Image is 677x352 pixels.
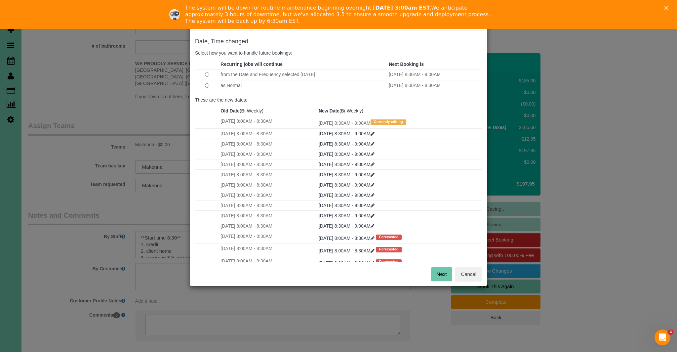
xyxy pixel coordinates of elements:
[219,116,317,128] td: [DATE] 8:00AM - 8:30AM
[376,247,402,252] span: Forecasted
[376,235,402,240] span: Forecasted
[219,231,317,243] td: [DATE] 8:00AM - 8:30AM
[319,162,375,167] a: [DATE] 8:30AM - 9:00AM
[319,223,375,229] a: [DATE] 8:30AM - 9:00AM
[195,97,482,103] p: These are the new dates:
[317,106,482,116] th: (Bi-Weekly)
[219,243,317,256] td: [DATE] 8:00AM - 8:30AM
[219,200,317,210] td: [DATE] 8:00AM - 8:30AM
[220,108,240,113] strong: Old Date
[389,62,424,67] strong: Next Booking is
[219,106,317,116] th: (Bi-Weekly)
[371,119,406,125] span: Currently editing
[655,330,670,345] iframe: Intercom live chat
[431,267,453,281] button: Next
[219,80,387,91] td: as Normal
[455,267,482,281] button: Cancel
[319,182,375,188] a: [DATE] 8:30AM - 9:00AM
[195,38,482,45] h4: changed
[195,38,224,45] span: Date, Time
[376,259,402,265] span: Forecasted
[195,50,482,56] p: Select how you want to handle future bookings:
[387,69,482,80] td: [DATE] 8:30AM - 9:00AM
[219,221,317,231] td: [DATE] 8:00AM - 8:30AM
[319,152,375,157] a: [DATE] 8:30AM - 9:00AM
[185,5,497,24] div: The system will be down for routine maintenance beginning overnight, We anticipate approximately ...
[319,141,375,147] a: [DATE] 8:30AM - 9:00AM
[317,116,482,128] td: [DATE] 8:30AM - 9:00AM
[319,172,375,177] a: [DATE] 8:30AM - 9:00AM
[169,9,180,20] img: Profile image for Ellie
[219,128,317,139] td: [DATE] 8:00AM - 8:30AM
[219,169,317,180] td: [DATE] 8:00AM - 8:30AM
[664,6,671,10] div: Close
[219,139,317,149] td: [DATE] 8:00AM - 8:30AM
[219,180,317,190] td: [DATE] 8:00AM - 8:30AM
[219,69,387,80] td: from the Date and Frequency selected [DATE]
[373,5,431,11] b: [DATE] 3:00am EST.
[319,131,375,136] a: [DATE] 8:30AM - 9:00AM
[319,203,375,208] a: [DATE] 8:30AM - 9:00AM
[220,62,282,67] strong: Recurring jobs will continue
[219,190,317,200] td: [DATE] 8:00AM - 8:30AM
[219,210,317,221] td: [DATE] 8:00AM - 8:30AM
[387,80,482,91] td: [DATE] 8:00AM - 8:30AM
[668,330,673,335] span: 4
[319,260,376,266] a: [DATE] 8:00AM - 8:30AM
[219,149,317,159] td: [DATE] 8:00AM - 8:30AM
[219,159,317,169] td: [DATE] 8:00AM - 8:30AM
[319,213,375,218] a: [DATE] 8:30AM - 9:00AM
[319,193,375,198] a: [DATE] 8:30AM - 9:00AM
[219,256,317,268] td: [DATE] 8:00AM - 8:30AM
[319,236,376,241] a: [DATE] 8:00AM - 8:30AM
[319,108,339,113] strong: New Date
[319,248,376,253] a: [DATE] 8:00AM - 8:30AM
